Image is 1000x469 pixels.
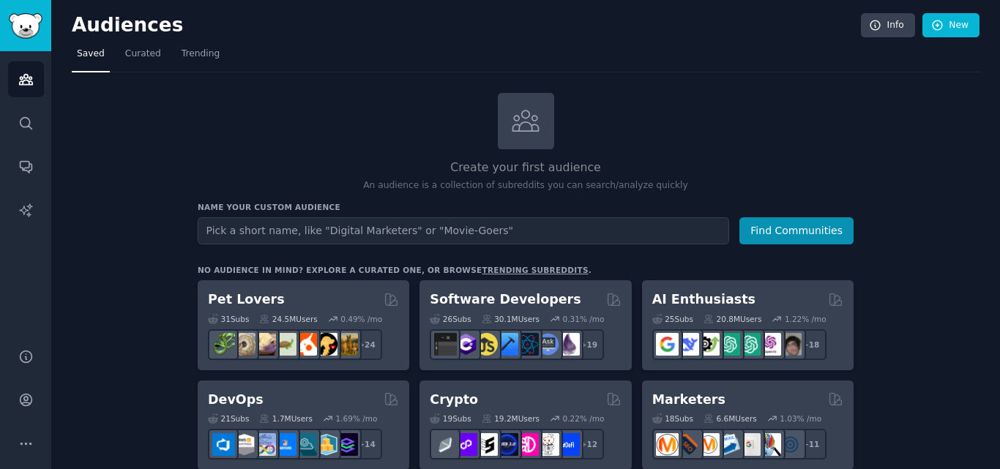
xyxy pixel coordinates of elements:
img: PlatformEngineers [335,433,358,456]
div: 18 Sub s [652,413,693,424]
img: herpetology [212,333,235,356]
div: 1.7M Users [259,413,313,424]
img: turtle [274,333,296,356]
p: An audience is a collection of subreddits you can search/analyze quickly [198,179,854,192]
h3: Name your custom audience [198,202,854,212]
div: 1.03 % /mo [780,413,821,424]
div: 30.1M Users [482,314,540,324]
img: iOSProgramming [496,333,518,356]
a: Trending [176,42,225,72]
img: web3 [496,433,518,456]
img: GoogleGeminiAI [656,333,679,356]
div: 26 Sub s [430,314,471,324]
img: CryptoNews [537,433,559,456]
img: content_marketing [656,433,679,456]
img: AskComputerScience [537,333,559,356]
input: Pick a short name, like "Digital Marketers" or "Movie-Goers" [198,217,729,244]
img: OpenAIDev [758,333,781,356]
a: New [922,13,980,38]
h2: Create your first audience [198,159,854,177]
img: Docker_DevOps [253,433,276,456]
a: Saved [72,42,110,72]
img: MarketingResearch [758,433,781,456]
div: + 24 [351,329,382,360]
div: + 12 [573,429,604,459]
img: elixir [557,333,580,356]
div: 24.5M Users [259,314,317,324]
img: defiblockchain [516,433,539,456]
h2: AI Enthusiasts [652,290,755,309]
span: Trending [182,48,220,61]
img: AskMarketing [697,433,720,456]
div: 19 Sub s [430,413,471,424]
div: + 14 [351,429,382,459]
img: csharp [455,333,477,356]
button: Find Communities [739,217,854,244]
div: 1.22 % /mo [785,314,827,324]
img: AItoolsCatalog [697,333,720,356]
img: DevOpsLinks [274,433,296,456]
h2: Audiences [72,14,861,37]
img: platformengineering [294,433,317,456]
div: 20.8M Users [704,314,761,324]
img: software [434,333,457,356]
img: reactnative [516,333,539,356]
div: + 18 [796,329,827,360]
img: chatgpt_prompts_ [738,333,761,356]
div: 25 Sub s [652,314,693,324]
img: dogbreed [335,333,358,356]
div: 6.6M Users [704,413,757,424]
a: Curated [120,42,166,72]
div: + 11 [796,429,827,459]
img: DeepSeek [676,333,699,356]
a: Info [861,13,915,38]
img: chatgpt_promptDesign [717,333,740,356]
img: OnlineMarketing [779,433,802,456]
div: No audience in mind? Explore a curated one, or browse . [198,265,592,275]
img: ArtificalIntelligence [779,333,802,356]
div: 21 Sub s [208,413,249,424]
div: 0.31 % /mo [563,314,605,324]
img: Emailmarketing [717,433,740,456]
h2: DevOps [208,391,264,409]
h2: Software Developers [430,290,581,309]
img: learnjavascript [475,333,498,356]
img: ethstaker [475,433,498,456]
div: 1.69 % /mo [336,413,378,424]
img: GummySearch logo [9,13,42,39]
span: Saved [77,48,105,61]
img: 0xPolygon [455,433,477,456]
div: 0.22 % /mo [563,413,605,424]
img: googleads [738,433,761,456]
img: defi_ [557,433,580,456]
a: trending subreddits [482,266,588,274]
img: cockatiel [294,333,317,356]
img: azuredevops [212,433,235,456]
img: ballpython [233,333,255,356]
img: PetAdvice [315,333,337,356]
img: AWS_Certified_Experts [233,433,255,456]
img: ethfinance [434,433,457,456]
h2: Crypto [430,391,478,409]
div: + 19 [573,329,604,360]
div: 0.49 % /mo [340,314,382,324]
h2: Marketers [652,391,725,409]
img: bigseo [676,433,699,456]
h2: Pet Lovers [208,290,285,309]
img: aws_cdk [315,433,337,456]
div: 31 Sub s [208,314,249,324]
div: 19.2M Users [482,413,540,424]
span: Curated [125,48,161,61]
img: leopardgeckos [253,333,276,356]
